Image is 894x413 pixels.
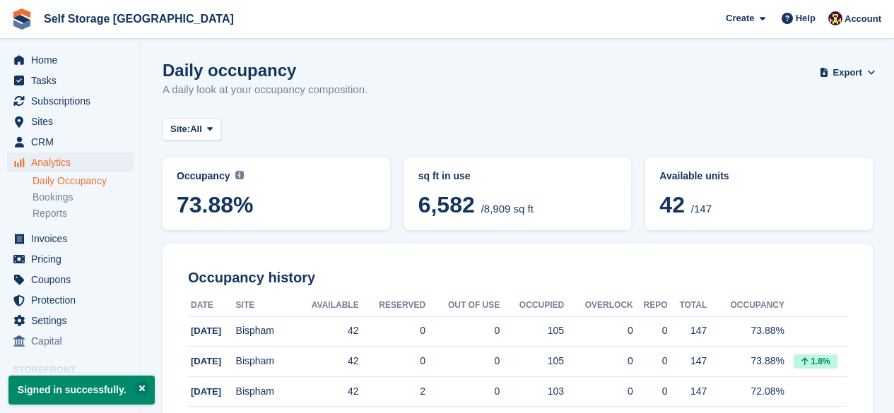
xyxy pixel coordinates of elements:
span: All [190,122,202,136]
a: menu [7,311,134,330]
td: 0 [359,316,425,347]
span: Storefront [13,363,141,377]
a: menu [7,331,134,351]
td: 72.08% [707,376,784,407]
div: 1.8% [794,354,837,369]
th: Reserved [359,294,425,317]
div: 0 [633,384,668,399]
a: menu [7,152,134,172]
span: Export [833,66,862,80]
abbr: Current percentage of sq ft occupied [177,169,376,184]
th: Occupied [500,294,564,317]
span: 73.88% [177,192,376,217]
h2: Occupancy history [188,270,847,286]
td: 73.88% [707,316,784,347]
span: Help [796,11,816,25]
a: menu [7,290,134,310]
span: Account [845,12,881,26]
td: 147 [668,347,707,377]
span: Available units [659,170,729,181]
td: 42 [291,316,359,347]
span: Tasks [31,71,116,90]
a: Self Storage [GEOGRAPHIC_DATA] [38,7,240,30]
a: menu [7,132,134,152]
th: Overlock [564,294,633,317]
span: Create [726,11,754,25]
button: Site: All [163,118,221,141]
th: Out of Use [425,294,500,317]
a: menu [7,91,134,111]
span: Site: [170,122,190,136]
span: Settings [31,311,116,330]
a: menu [7,71,134,90]
a: menu [7,249,134,269]
div: 0 [633,354,668,369]
a: Bookings [33,191,134,204]
th: Date [188,294,236,317]
img: Nicholas Williams [828,11,842,25]
p: Signed in successfully. [8,376,155,405]
td: 147 [668,376,707,407]
td: 147 [668,316,707,347]
span: [DATE] [191,386,221,397]
th: Repo [633,294,668,317]
a: Reports [33,207,134,220]
span: [DATE] [191,356,221,366]
span: /147 [691,203,712,215]
a: menu [7,112,134,131]
th: Site [236,294,291,317]
span: sq ft in use [418,170,471,181]
span: 42 [659,192,685,217]
h1: Daily occupancy [163,61,367,80]
span: Coupons [31,270,116,289]
td: 0 [425,347,500,377]
td: 2 [359,376,425,407]
span: Sites [31,112,116,131]
span: Invoices [31,229,116,249]
div: 105 [500,323,564,338]
a: menu [7,270,134,289]
div: 0 [564,323,633,338]
span: Subscriptions [31,91,116,111]
span: Protection [31,290,116,310]
span: Analytics [31,152,116,172]
td: 0 [425,376,500,407]
a: Daily Occupancy [33,174,134,188]
span: Capital [31,331,116,351]
div: 0 [633,323,668,338]
td: Bispham [236,376,291,407]
span: [DATE] [191,325,221,336]
td: 42 [291,347,359,377]
button: Export [822,61,873,84]
p: A daily look at your occupancy composition. [163,82,367,98]
a: menu [7,229,134,249]
th: Total [668,294,707,317]
td: Bispham [236,347,291,377]
td: 0 [359,347,425,377]
span: Home [31,50,116,70]
td: 42 [291,376,359,407]
a: menu [7,50,134,70]
th: Available [291,294,359,317]
abbr: Current breakdown of %{unit} occupied [418,169,618,184]
div: 105 [500,354,564,369]
abbr: Current percentage of units occupied or overlocked [659,169,859,184]
div: 103 [500,384,564,399]
span: CRM [31,132,116,152]
img: stora-icon-8386f47178a22dfd0bd8f6a31ec36ba5ce8667c1dd55bd0f319d3a0aa187defe.svg [11,8,33,30]
span: /8,909 sq ft [481,203,534,215]
td: Bispham [236,316,291,347]
img: icon-info-grey-7440780725fd019a000dd9b08b2336e03edf1995a4989e88bcd33f0948082b44.svg [235,171,244,179]
td: 0 [425,316,500,347]
div: 0 [564,354,633,369]
th: Occupancy [707,294,784,317]
span: Occupancy [177,170,230,181]
span: Pricing [31,249,116,269]
span: 6,582 [418,192,475,217]
div: 0 [564,384,633,399]
td: 73.88% [707,347,784,377]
